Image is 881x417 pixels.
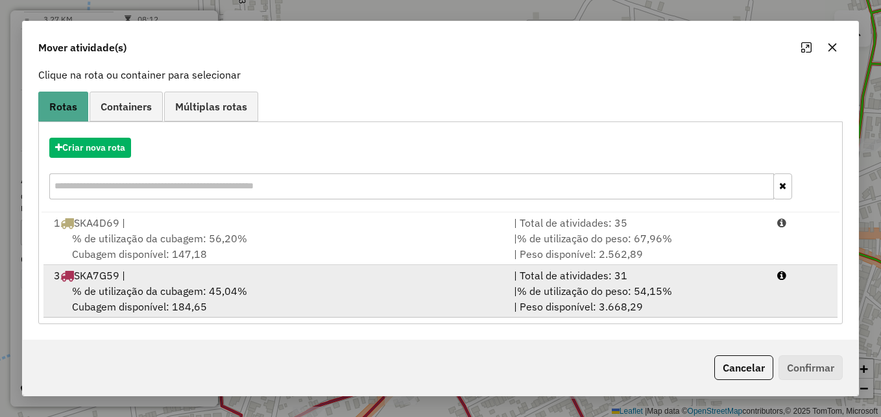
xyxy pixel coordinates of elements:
span: Múltiplas rotas [175,101,247,112]
div: | Total de atividades: 31 [506,268,769,283]
div: | | Peso disponível: 3.668,29 [506,283,769,314]
span: Mover atividade(s) [38,40,127,55]
span: Containers [101,101,152,112]
div: Cubagem disponível: 147,18 [46,231,506,262]
span: % de utilização da cubagem: 45,04% [72,284,247,297]
span: Rotas [49,101,77,112]
div: | | Peso disponível: 2.562,89 [506,231,769,262]
i: Porcentagens após mover as atividades: Cubagem: 56,61% Peso: 68,47% [777,218,786,228]
span: % de utilização do peso: 54,15% [517,284,672,297]
button: Cancelar [714,355,773,380]
span: % de utilização do peso: 67,96% [517,232,672,245]
button: Criar nova rota [49,138,131,158]
div: Cubagem disponível: 184,65 [46,283,506,314]
i: Porcentagens após mover as atividades: Cubagem: 45,46% Peso: 54,66% [777,270,786,281]
button: Maximize [796,37,817,58]
div: | Total de atividades: 35 [506,215,769,231]
div: 1 SKA4D69 | [46,215,506,231]
label: Clique na rota ou container para selecionar [38,67,241,82]
div: 3 SKA7G59 | [46,268,506,283]
span: % de utilização da cubagem: 56,20% [72,232,247,245]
